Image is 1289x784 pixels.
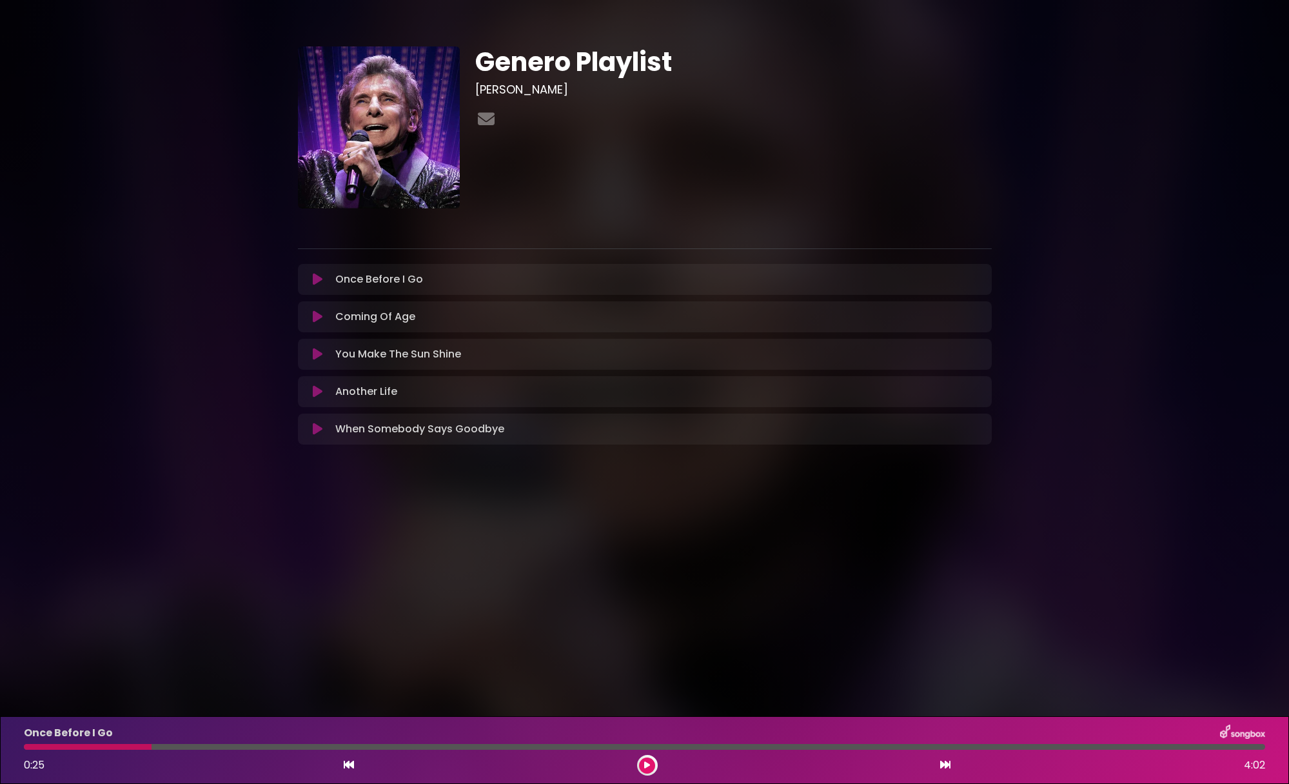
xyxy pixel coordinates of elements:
h3: [PERSON_NAME] [475,83,992,97]
h1: Genero Playlist [475,46,992,77]
p: Coming Of Age [335,309,415,325]
p: Once Before I Go [335,272,423,287]
p: You Make The Sun Shine [335,347,461,362]
p: When Somebody Says Goodbye [335,421,504,437]
img: 6qwFYesTPurQnItdpMxg [298,46,460,208]
p: Another Life [335,384,397,399]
